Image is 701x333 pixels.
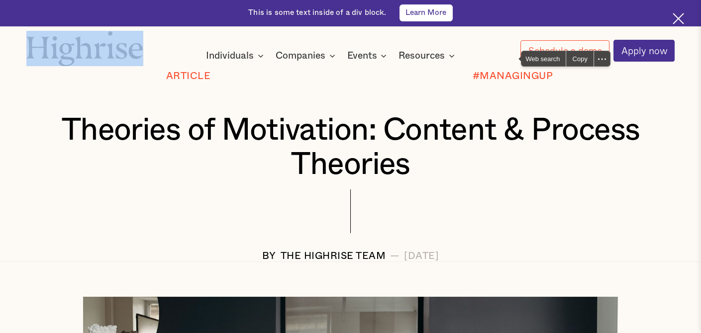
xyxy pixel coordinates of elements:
[53,113,648,181] h1: Theories of Motivation: Content & Process Theories
[520,40,609,62] a: Schedule a demo
[248,8,386,18] div: This is some text inside of a div block.
[281,251,386,262] div: The Highrise Team
[390,251,400,262] div: —
[399,50,445,62] div: Resources
[404,251,439,262] div: [DATE]
[206,50,254,62] div: Individuals
[262,251,276,262] div: BY
[400,4,453,21] a: Learn More
[473,71,553,82] div: #MANAGINGUP
[347,50,377,62] div: Events
[276,50,325,62] div: Companies
[566,51,593,66] div: Copy
[613,40,675,61] a: Apply now
[521,51,566,66] span: Web search
[673,13,684,24] img: Cross icon
[26,31,144,66] img: Highrise logo
[166,71,211,82] div: Article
